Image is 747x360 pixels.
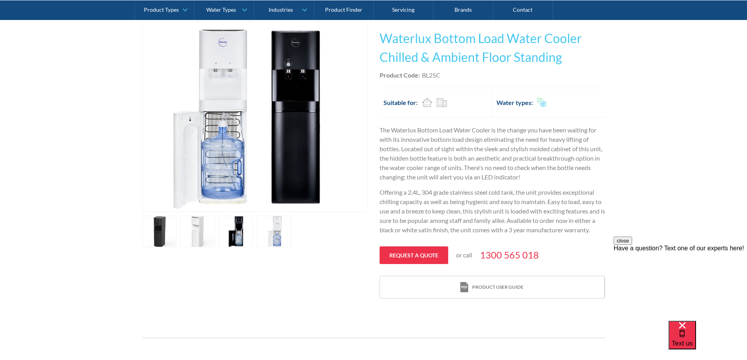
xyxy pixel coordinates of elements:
[142,21,368,212] a: open lightbox
[496,98,533,107] h2: Water types:
[380,71,420,79] strong: Product Code:
[269,6,293,13] div: Industries
[460,282,468,293] img: print icon
[219,216,253,247] a: open lightbox
[383,98,418,107] h2: Suitable for:
[422,71,440,80] div: BL25C
[380,29,605,67] h1: Waterlux Bottom Load Water Cooler Chilled & Ambient Floor Standing
[257,216,291,247] a: open lightbox
[614,237,747,331] iframe: podium webchat widget prompt
[206,6,236,13] div: Water Types
[380,246,448,264] a: Request a quote
[480,248,539,262] a: 1300 565 018
[456,250,472,260] p: or call
[380,188,605,235] p: Offering a 2.4L, 304 grade stainless steel cold tank, the unit provides exceptional chilling capa...
[380,276,604,298] a: print iconProduct user guide
[142,216,177,247] a: open lightbox
[380,125,605,182] p: The Waterlux Bottom Load Water Cooler is the change you have been waiting for with its innovative...
[160,22,350,212] img: New Waterlux Bottom Load Water Cooler Chilled & Ambient Floor Standing BL25 C
[180,216,215,247] a: open lightbox
[669,321,747,360] iframe: podium webchat widget bubble
[472,284,523,291] div: Product user guide
[144,6,179,13] div: Product Types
